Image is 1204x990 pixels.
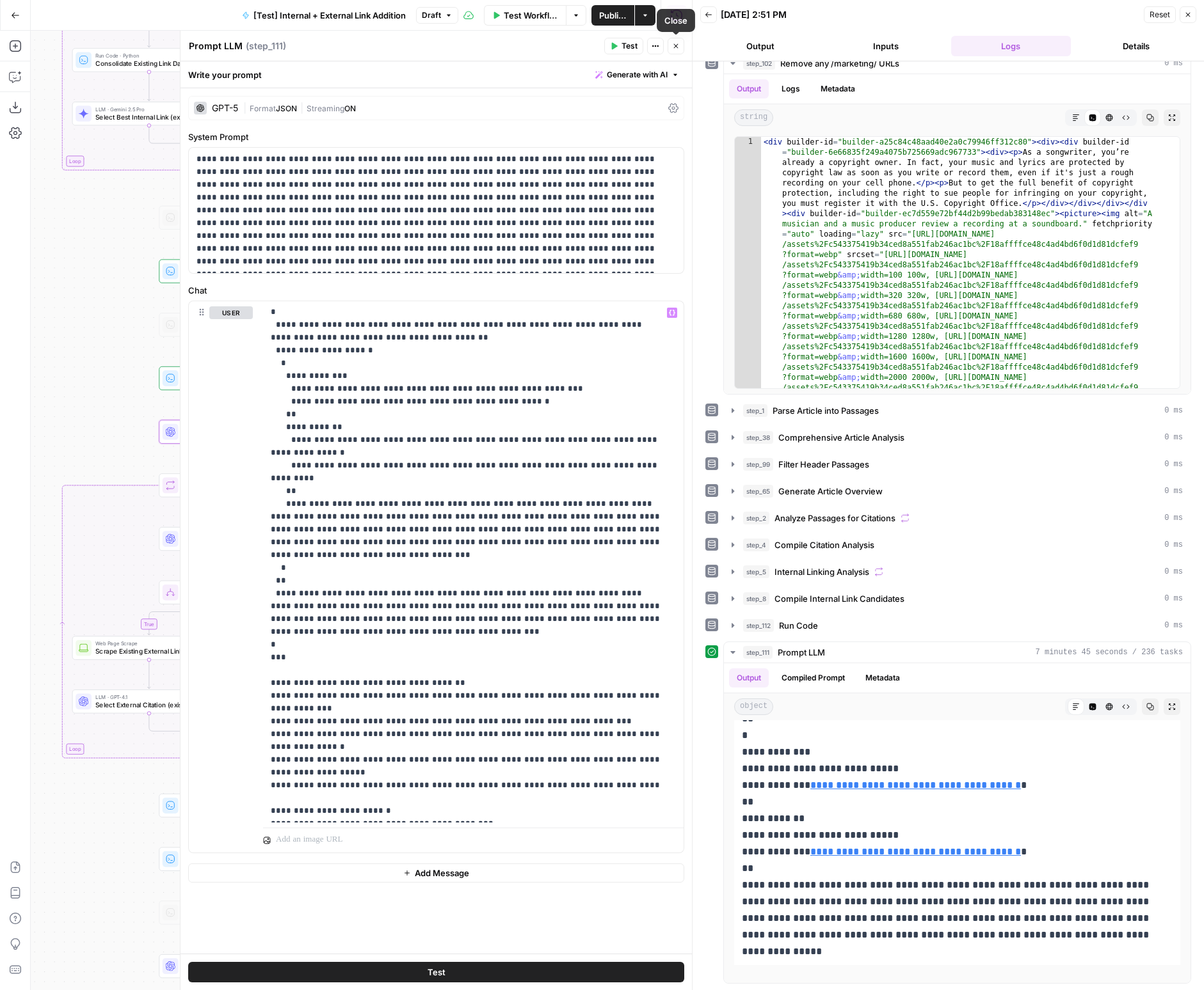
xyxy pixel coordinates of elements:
div: Run Code · PythonCompile External Citation CandidatesStep 13 [159,794,312,817]
div: 0 ms [724,74,1191,394]
button: 0 ms [724,400,1191,421]
span: Analyze Passages for Citations [775,512,895,524]
button: Test [604,38,643,54]
span: Format [250,104,276,113]
span: 7 minutes 45 seconds / 236 tasks [1036,647,1183,658]
button: Reset [1144,6,1176,23]
span: Internal Linking Analysis [775,565,869,578]
div: LLM · GPT-5Generate Final Link SuggestionsStep 25 [159,954,312,978]
div: Web Page ScrapeScrape Existing External LinkStep 98 [72,636,226,659]
span: step_1 [743,404,767,417]
div: Run Code · PythonConsolidate Existing Link DataStep 96 [72,48,226,72]
button: Logs [951,36,1072,56]
button: 0 ms [724,481,1191,501]
div: Run Code · PythonDeduplicate Link SuggestionsStep 105 [159,313,312,336]
div: LLM · GPT-5 NanoSearch for Authoritative SourcesStep 11 [159,527,312,551]
span: Filter Header Passages [778,458,869,471]
button: Generate with AI [590,67,684,83]
g: Edge from step_12 to step_92-conditional-end [149,713,236,736]
span: | [297,101,307,114]
span: step_99 [743,458,773,471]
span: LLM · Gemini 2.5 Pro [95,105,198,113]
span: step_111 [743,646,773,659]
span: Test [622,40,638,52]
button: Output [729,79,769,98]
span: 0 ms [1164,405,1183,416]
div: LLM · GPT-5Prompt LLMStep 111 [159,420,312,444]
span: Publish [599,9,627,22]
span: object [734,698,773,715]
div: LLM · GPT-4.1Select External Citation (existing)Step 12 [72,689,226,713]
span: Test [428,966,445,978]
span: 0 ms [1164,593,1183,604]
span: Parse Article into Passages [773,404,879,417]
div: Run Code · PythonClean Up URL FormattingStep 61 [159,900,312,924]
span: step_5 [743,565,769,578]
span: JSON [276,104,297,113]
g: Edge from step_7 to step_90-conditional-end [149,125,236,148]
button: Add Message [188,863,684,883]
span: LLM · GPT-4.1 [95,693,197,701]
button: user [209,306,253,319]
span: step_65 [743,485,773,498]
span: Streaming [307,104,344,113]
span: 0 ms [1164,58,1183,69]
button: Details [1076,36,1196,56]
span: 0 ms [1164,566,1183,577]
div: Complete [159,165,312,176]
span: Run Code · Python [95,52,196,59]
span: Web Page Scrape [95,640,196,647]
span: Select External Citation (existing) [95,700,197,710]
div: Write your prompt [181,61,692,88]
div: LoopIterationFind External CitationsStep 10 [159,473,312,497]
span: Generate Article Overview [778,485,883,498]
g: Edge from step_103 to step_96 [148,19,151,47]
div: Run Code · PythonCompile Internal Link CandidatesStep 104 [159,206,312,230]
g: Edge from step_92 to step_98 [148,604,236,635]
span: Compile Citation Analysis [775,538,874,551]
button: Publish [591,5,634,26]
span: Add Message [415,867,469,879]
button: Draft [416,7,458,24]
span: 0 ms [1164,539,1183,551]
span: ON [344,104,356,113]
span: Draft [422,10,441,21]
div: GPT-5 [212,104,238,113]
span: 0 ms [1164,485,1183,497]
div: ConditionEvaluate Existing External LinkStep 92 [159,581,312,604]
button: 0 ms [724,562,1191,582]
button: Inputs [826,36,946,56]
span: 0 ms [1164,459,1183,470]
button: 0 ms [724,427,1191,448]
div: Complete [159,753,312,764]
textarea: Prompt LLM [189,40,243,52]
span: step_4 [743,538,769,551]
div: 7 minutes 45 seconds / 236 tasks [724,663,1191,983]
button: Output [729,668,769,687]
button: 0 ms [724,53,1191,74]
button: Test [188,962,684,982]
span: Prompt LLM [778,646,825,659]
span: 0 ms [1164,512,1183,524]
span: Generate with AI [607,69,668,81]
button: 0 ms [724,588,1191,609]
span: Error, read annotations row 1 [735,137,746,147]
button: 7 minutes 45 seconds / 236 tasks [724,642,1191,663]
span: Test Workflow [504,9,559,22]
button: Logs [774,79,808,98]
div: LLM · Gemini 2.5 ProSelect Best Internal Link (existing)Step 7 [72,102,226,125]
span: Select Best Internal Link (existing) [95,112,198,122]
button: Output [700,36,821,56]
span: step_8 [743,592,769,605]
span: string [734,109,773,126]
button: 0 ms [724,535,1191,555]
span: 0 ms [1164,432,1183,443]
span: step_102 [743,57,775,70]
span: Compile Internal Link Candidates [775,592,904,605]
button: Compiled Prompt [774,668,853,687]
button: 0 ms [724,454,1191,475]
span: Run Code [779,619,818,632]
span: ( step_111 ) [246,40,286,52]
label: Chat [188,284,684,297]
span: step_38 [743,431,773,444]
